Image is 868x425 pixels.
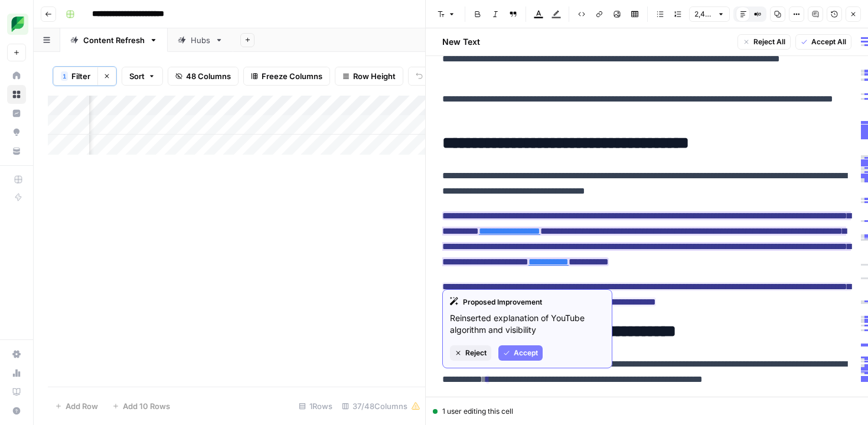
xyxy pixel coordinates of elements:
button: Accept All [795,34,851,50]
span: Accept All [811,37,846,47]
span: Add 10 Rows [123,400,170,412]
span: Row Height [353,70,396,82]
div: Proposed Improvement [450,297,605,308]
button: 48 Columns [168,67,239,86]
a: Settings [7,345,26,364]
span: Reject All [753,37,785,47]
span: Accept [514,348,538,358]
div: Hubs [191,34,210,46]
button: 2,431 words [689,6,730,22]
button: Add Row [48,397,105,416]
p: Reinserted explanation of YouTube algorithm and visibility [450,312,605,336]
a: Insights [7,104,26,123]
a: Hubs [168,28,233,52]
button: Reject All [738,34,791,50]
div: 1 [61,71,68,81]
a: Learning Hub [7,382,26,401]
div: 37/48 Columns [337,397,425,416]
button: Freeze Columns [243,67,330,86]
img: SproutSocial Logo [7,14,28,35]
span: Reject [465,348,487,358]
a: Usage [7,364,26,382]
a: Your Data [7,142,26,161]
span: Add Row [66,400,98,412]
div: 1 Rows [294,397,337,416]
button: Row Height [335,67,403,86]
span: Sort [129,70,145,82]
button: Add 10 Rows [105,397,177,416]
a: Home [7,66,26,85]
button: Help + Support [7,401,26,420]
span: 1 [63,71,66,81]
span: Freeze Columns [262,70,322,82]
a: Content Refresh [60,28,168,52]
a: Browse [7,85,26,104]
span: 48 Columns [186,70,231,82]
span: Filter [71,70,90,82]
h2: New Text [442,36,480,48]
button: Reject [450,345,491,361]
a: Opportunities [7,123,26,142]
div: 1 user editing this cell [433,406,861,417]
button: Sort [122,67,163,86]
button: 1Filter [53,67,97,86]
button: Workspace: SproutSocial [7,9,26,39]
button: Accept [498,345,543,361]
div: Content Refresh [83,34,145,46]
span: 2,431 words [694,9,714,19]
